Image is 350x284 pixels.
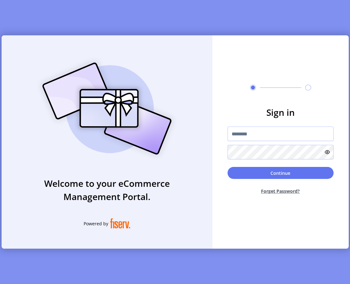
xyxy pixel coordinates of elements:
[33,56,181,162] img: card_Illustration.svg
[84,220,108,227] span: Powered by
[228,106,334,119] h3: Sign in
[228,167,334,179] button: Continue
[2,177,212,203] h3: Welcome to your eCommerce Management Portal.
[228,183,334,199] button: Forget Password?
